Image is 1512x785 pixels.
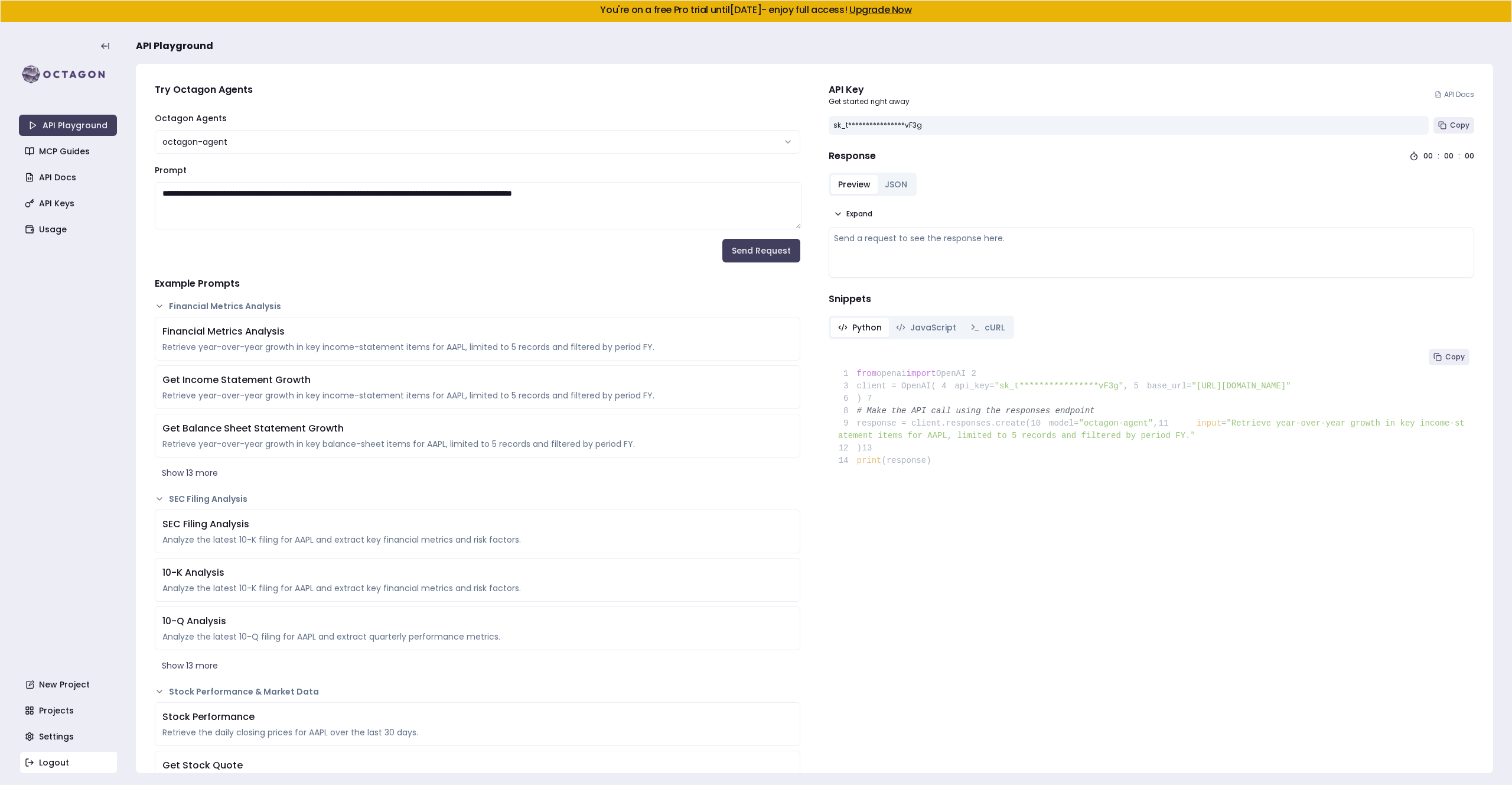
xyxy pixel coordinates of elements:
[19,115,117,136] a: API Playground
[20,167,118,188] a: API Docs
[852,322,882,333] span: Python
[857,456,882,465] span: print
[162,373,793,387] div: Get Income Statement Growth
[838,380,857,392] span: 3
[20,700,118,721] a: Projects
[846,209,872,219] span: Expand
[162,325,793,339] div: Financial Metrics Analysis
[829,292,1474,306] h4: Snippets
[155,83,800,97] h4: Try Octagon Agents
[838,405,857,417] span: 8
[162,421,793,436] div: Get Balance Sheet Statement Growth
[1192,381,1291,391] span: "[URL][DOMAIN_NAME]"
[838,381,936,391] span: client = OpenAI(
[1153,419,1158,428] span: ,
[1465,151,1474,161] div: 00
[1450,121,1469,130] span: Copy
[155,462,800,484] button: Show 13 more
[20,141,118,162] a: MCP Guides
[162,534,793,546] div: Analyze the latest 10-K filing for AAPL and extract key financial metrics and risk factors.
[20,219,118,240] a: Usage
[155,112,227,124] label: Octagon Agents
[155,300,800,312] button: Financial Metrics Analysis
[966,368,985,380] span: 2
[876,369,906,378] span: openai
[838,392,857,405] span: 6
[162,631,793,643] div: Analyze the latest 10-Q filing for AAPL and extract quarterly performance metrics.
[829,206,877,222] button: Expand
[954,381,994,391] span: api_key=
[722,239,800,262] button: Send Request
[838,443,862,453] span: )
[162,390,793,401] div: Retrieve year-over-year growth in key income-statement items for AAPL, limited to 5 records and f...
[1429,349,1469,365] button: Copy
[155,655,800,676] button: Show 13 more
[1158,417,1177,430] span: 11
[838,442,857,455] span: 12
[20,752,118,773] a: Logout
[162,726,793,738] div: Retrieve the daily closing prices for AAPL over the last 30 days.
[838,417,857,430] span: 9
[136,39,213,53] span: API Playground
[878,175,914,194] button: JSON
[155,277,800,291] h4: Example Prompts
[834,232,1469,244] div: Send a request to see the response here.
[1423,151,1433,161] div: 00
[155,686,800,698] button: Stock Performance & Market Data
[20,726,118,747] a: Settings
[162,614,793,628] div: 10-Q Analysis
[162,438,793,450] div: Retrieve year-over-year growth in key balance-sheet items for AAPL, limited to 5 records and filt...
[19,63,117,86] img: logo-rect-yK7x_WSZ.svg
[1049,419,1078,428] span: model=
[985,322,1005,333] span: cURL
[838,394,862,403] span: )
[162,758,793,773] div: Get Stock Quote
[162,582,793,594] div: Analyze the latest 10-K filing for AAPL and extract key financial metrics and risk factors.
[862,392,881,405] span: 7
[1458,151,1460,161] div: :
[831,175,878,194] button: Preview
[862,442,881,455] span: 13
[155,493,800,505] button: SEC Filing Analysis
[10,5,1502,15] h5: You're on a free Pro trial until [DATE] - enjoy full access!
[20,674,118,695] a: New Project
[162,566,793,580] div: 10-K Analysis
[1031,417,1050,430] span: 10
[1435,90,1474,99] a: API Docs
[907,369,936,378] span: import
[838,368,857,380] span: 1
[1433,117,1474,134] button: Copy
[162,710,793,724] div: Stock Performance
[155,164,187,176] label: Prompt
[1128,380,1147,392] span: 5
[1147,381,1192,391] span: base_url=
[857,369,877,378] span: from
[857,406,1095,416] span: # Make the API call using the responses endpoint
[838,419,1031,428] span: response = client.responses.create(
[1078,419,1153,428] span: "octagon-agent"
[1444,151,1454,161] div: 00
[849,3,912,17] a: Upgrade Now
[20,193,118,214] a: API Keys
[1438,151,1439,161] div: :
[1221,419,1226,428] span: =
[1445,352,1465,362] span: Copy
[910,322,956,333] span: JavaScript
[162,341,793,353] div: Retrieve year-over-year growth in key income-statement items for AAPL, limited to 5 records and f...
[829,97,910,106] p: Get started right away
[936,380,955,392] span: 4
[882,456,931,465] span: (response)
[936,369,966,378] span: OpenAI
[829,83,910,97] div: API Key
[829,149,876,163] h4: Response
[838,455,857,467] span: 14
[1123,381,1128,391] span: ,
[162,517,793,531] div: SEC Filing Analysis
[1197,419,1221,428] span: input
